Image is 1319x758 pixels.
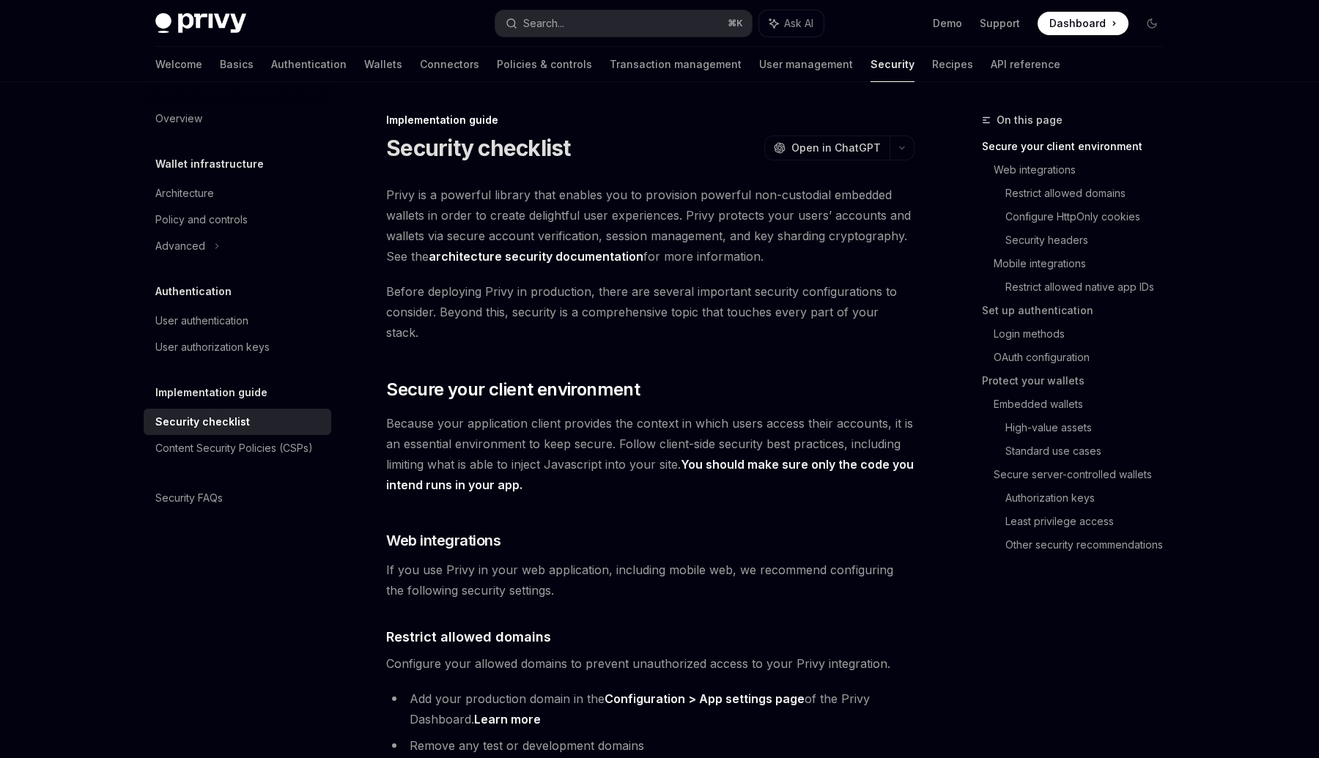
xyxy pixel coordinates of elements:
a: Restrict allowed native app IDs [1005,275,1175,299]
a: High-value assets [1005,416,1175,439]
span: Open in ChatGPT [791,141,881,155]
a: Architecture [144,180,331,207]
span: Before deploying Privy in production, there are several important security configurations to cons... [386,281,915,343]
span: ⌘ K [728,18,743,29]
a: User management [759,47,853,82]
a: Restrict allowed domains [1005,182,1175,205]
a: API reference [991,47,1060,82]
button: Ask AI [759,10,824,37]
a: Authorization keys [1005,486,1175,510]
a: Basics [220,47,254,82]
div: Policy and controls [155,211,248,228]
span: Configure your allowed domains to prevent unauthorized access to your Privy integration. [386,653,915,674]
button: Toggle dark mode [1140,12,1164,35]
a: Configuration > App settings page [605,691,805,707]
div: Security checklist [155,413,250,431]
a: Dashboard [1038,12,1128,35]
a: Protect your wallets [982,369,1175,393]
a: Mobile integrations [994,252,1175,275]
a: Welcome [155,47,202,82]
a: Least privilege access [1005,510,1175,533]
a: Authentication [271,47,347,82]
a: Embedded wallets [994,393,1175,416]
span: Privy is a powerful library that enables you to provision powerful non-custodial embedded wallets... [386,185,915,267]
a: Policies & controls [497,47,592,82]
a: Security headers [1005,228,1175,252]
a: architecture security documentation [429,249,643,264]
a: Transaction management [610,47,742,82]
h1: Security checklist [386,135,571,161]
a: User authorization keys [144,334,331,360]
img: dark logo [155,13,246,34]
a: Content Security Policies (CSPs) [144,435,331,461]
a: User authentication [144,308,331,334]
a: Policy and controls [144,207,331,233]
button: Search...⌘K [495,10,752,37]
div: Search... [523,15,564,32]
div: Overview [155,110,202,127]
span: Web integrations [386,530,500,551]
a: Web integrations [994,158,1175,182]
span: On this page [997,111,1063,129]
span: Secure your client environment [386,378,640,401]
a: Set up authentication [982,299,1175,322]
span: If you use Privy in your web application, including mobile web, we recommend configuring the foll... [386,560,915,601]
a: Security [871,47,915,82]
a: Demo [933,16,962,31]
div: User authorization keys [155,338,270,356]
a: Connectors [420,47,479,82]
h5: Authentication [155,283,232,300]
a: Secure server-controlled wallets [994,463,1175,486]
div: User authentication [155,312,248,330]
a: Overview [144,105,331,132]
span: Ask AI [784,16,813,31]
div: Architecture [155,185,214,202]
div: Content Security Policies (CSPs) [155,439,313,457]
div: Security FAQs [155,489,223,507]
a: Security checklist [144,409,331,435]
span: Restrict allowed domains [386,627,551,647]
a: Security FAQs [144,485,331,511]
a: Recipes [932,47,973,82]
button: Open in ChatGPT [764,135,890,160]
a: Secure your client environment [982,135,1175,158]
h5: Wallet infrastructure [155,155,264,173]
a: Wallets [364,47,402,82]
div: Advanced [155,237,205,255]
a: Support [980,16,1020,31]
span: Dashboard [1049,16,1106,31]
a: Other security recommendations [1005,533,1175,557]
a: Configure HttpOnly cookies [1005,205,1175,228]
a: Learn more [474,712,541,727]
h5: Implementation guide [155,384,267,401]
li: Remove any test or development domains [386,735,915,756]
li: Add your production domain in the of the Privy Dashboard. [386,688,915,729]
a: Login methods [994,322,1175,346]
div: Implementation guide [386,113,915,127]
a: Standard use cases [1005,439,1175,463]
span: Because your application client provides the context in which users access their accounts, it is ... [386,413,915,495]
a: OAuth configuration [994,346,1175,369]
